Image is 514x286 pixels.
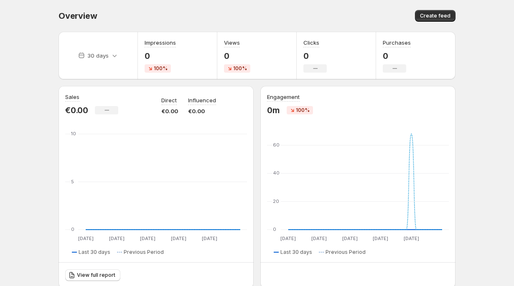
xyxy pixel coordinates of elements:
[415,10,455,22] button: Create feed
[326,249,366,256] span: Previous Period
[78,235,94,241] text: [DATE]
[224,51,250,61] p: 0
[267,93,300,101] h3: Engagement
[71,226,74,232] text: 0
[71,179,74,185] text: 5
[145,51,176,61] p: 0
[303,51,327,61] p: 0
[87,51,109,60] p: 30 days
[140,235,155,241] text: [DATE]
[373,235,388,241] text: [DATE]
[65,105,88,115] p: €0.00
[161,107,178,115] p: €0.00
[202,235,217,241] text: [DATE]
[273,142,280,148] text: 60
[280,235,296,241] text: [DATE]
[273,198,279,204] text: 20
[311,235,327,241] text: [DATE]
[59,11,97,21] span: Overview
[273,226,276,232] text: 0
[154,65,168,72] span: 100%
[124,249,164,256] span: Previous Period
[109,235,125,241] text: [DATE]
[383,51,411,61] p: 0
[404,235,419,241] text: [DATE]
[145,38,176,47] h3: Impressions
[303,38,319,47] h3: Clicks
[188,96,216,104] p: Influenced
[71,131,76,137] text: 10
[65,93,79,101] h3: Sales
[161,96,177,104] p: Direct
[188,107,216,115] p: €0.00
[79,249,110,256] span: Last 30 days
[233,65,247,72] span: 100%
[224,38,240,47] h3: Views
[296,107,310,114] span: 100%
[342,235,358,241] text: [DATE]
[273,170,280,176] text: 40
[267,105,280,115] p: 0m
[171,235,186,241] text: [DATE]
[65,269,120,281] a: View full report
[420,13,450,19] span: Create feed
[77,272,115,278] span: View full report
[280,249,312,256] span: Last 30 days
[383,38,411,47] h3: Purchases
